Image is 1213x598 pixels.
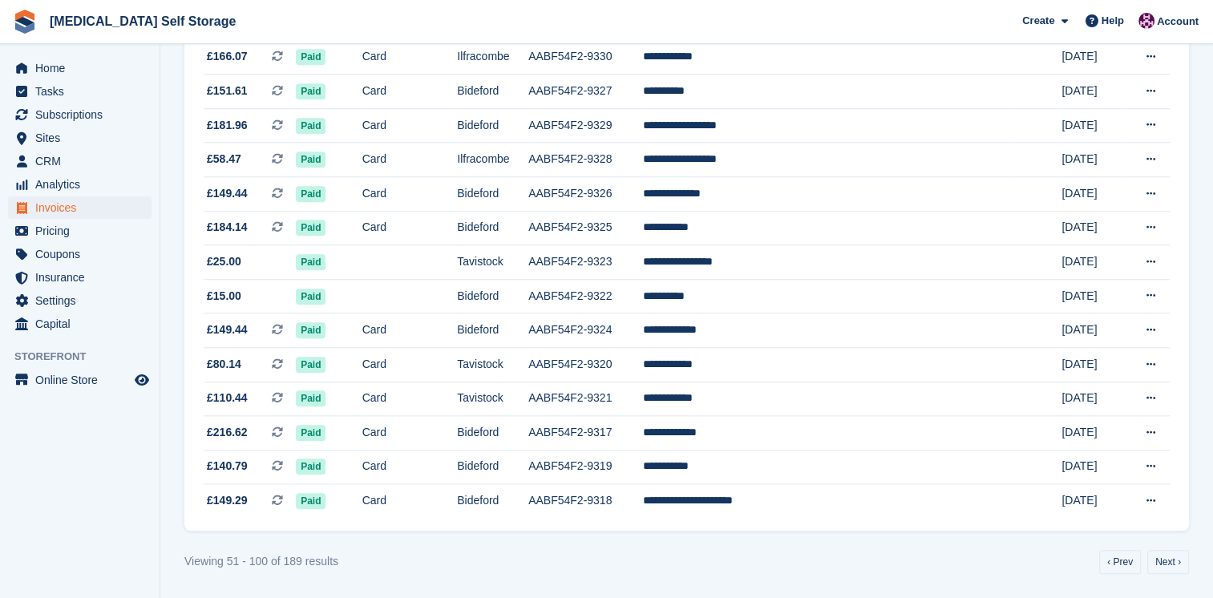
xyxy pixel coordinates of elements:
[1061,143,1124,177] td: [DATE]
[457,108,528,143] td: Bideford
[528,75,643,109] td: AABF54F2-9327
[1061,211,1124,245] td: [DATE]
[43,8,242,34] a: [MEDICAL_DATA] Self Storage
[35,369,131,391] span: Online Store
[1061,245,1124,280] td: [DATE]
[1147,550,1189,574] a: Next
[296,493,325,509] span: Paid
[35,289,131,312] span: Settings
[362,416,458,451] td: Card
[362,382,458,416] td: Card
[35,266,131,289] span: Insurance
[207,321,248,338] span: £149.44
[362,75,458,109] td: Card
[8,57,152,79] a: menu
[8,196,152,219] a: menu
[207,492,248,509] span: £149.29
[528,108,643,143] td: AABF54F2-9329
[457,347,528,382] td: Tavistock
[528,176,643,211] td: AABF54F2-9326
[132,370,152,390] a: Preview store
[362,484,458,518] td: Card
[207,185,248,202] span: £149.44
[207,288,241,305] span: £15.00
[457,143,528,177] td: Ilfracombe
[1061,75,1124,109] td: [DATE]
[8,243,152,265] a: menu
[13,10,37,34] img: stora-icon-8386f47178a22dfd0bd8f6a31ec36ba5ce8667c1dd55bd0f319d3a0aa187defe.svg
[296,83,325,99] span: Paid
[207,390,248,406] span: £110.44
[207,117,248,134] span: £181.96
[1061,416,1124,451] td: [DATE]
[35,150,131,172] span: CRM
[35,173,131,196] span: Analytics
[8,266,152,289] a: menu
[8,127,152,149] a: menu
[1061,382,1124,416] td: [DATE]
[35,243,131,265] span: Coupons
[362,176,458,211] td: Card
[457,416,528,451] td: Bideford
[296,49,325,65] span: Paid
[1022,13,1054,29] span: Create
[362,143,458,177] td: Card
[8,103,152,126] a: menu
[35,196,131,219] span: Invoices
[296,459,325,475] span: Paid
[457,245,528,280] td: Tavistock
[1061,450,1124,484] td: [DATE]
[8,220,152,242] a: menu
[457,450,528,484] td: Bideford
[207,151,241,168] span: £58.47
[528,313,643,348] td: AABF54F2-9324
[362,450,458,484] td: Card
[35,313,131,335] span: Capital
[457,484,528,518] td: Bideford
[1102,13,1124,29] span: Help
[296,390,325,406] span: Paid
[8,313,152,335] a: menu
[1061,176,1124,211] td: [DATE]
[296,425,325,441] span: Paid
[207,458,248,475] span: £140.79
[35,80,131,103] span: Tasks
[457,313,528,348] td: Bideford
[296,118,325,134] span: Paid
[528,347,643,382] td: AABF54F2-9320
[1096,550,1192,574] nav: Pages
[207,424,248,441] span: £216.62
[35,57,131,79] span: Home
[296,254,325,270] span: Paid
[296,357,325,373] span: Paid
[8,173,152,196] a: menu
[207,83,248,99] span: £151.61
[528,40,643,75] td: AABF54F2-9330
[207,356,241,373] span: £80.14
[296,186,325,202] span: Paid
[362,108,458,143] td: Card
[362,40,458,75] td: Card
[1157,14,1199,30] span: Account
[1061,484,1124,518] td: [DATE]
[35,103,131,126] span: Subscriptions
[296,289,325,305] span: Paid
[8,369,152,391] a: menu
[207,253,241,270] span: £25.00
[1061,40,1124,75] td: [DATE]
[296,152,325,168] span: Paid
[528,484,643,518] td: AABF54F2-9318
[296,322,325,338] span: Paid
[457,279,528,313] td: Bideford
[528,416,643,451] td: AABF54F2-9317
[457,382,528,416] td: Tavistock
[35,127,131,149] span: Sites
[207,48,248,65] span: £166.07
[457,40,528,75] td: Ilfracombe
[14,349,160,365] span: Storefront
[296,220,325,236] span: Paid
[8,289,152,312] a: menu
[528,245,643,280] td: AABF54F2-9323
[528,143,643,177] td: AABF54F2-9328
[184,553,338,570] div: Viewing 51 - 100 of 189 results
